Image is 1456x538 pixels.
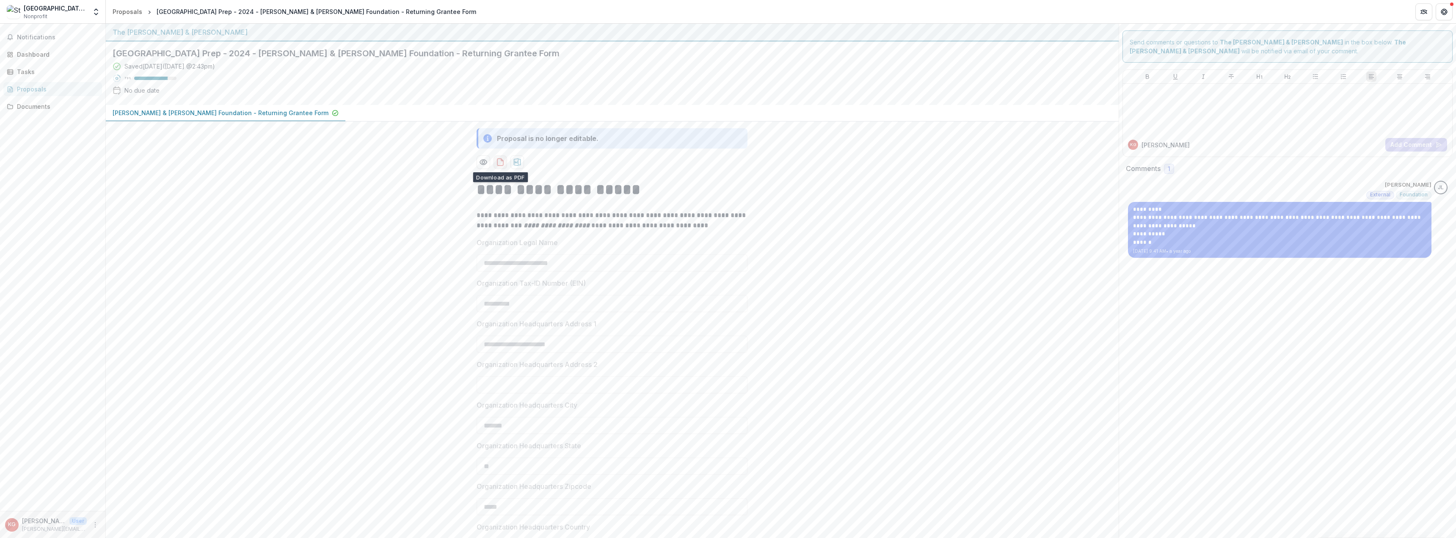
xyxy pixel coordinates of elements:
[3,99,102,113] a: Documents
[1142,141,1190,149] p: [PERSON_NAME]
[8,522,16,527] div: Kevin Golden
[124,86,160,95] div: No due date
[1170,72,1180,82] button: Underline
[17,102,95,111] div: Documents
[24,4,87,13] div: [GEOGRAPHIC_DATA] Prep
[477,237,558,248] p: Organization Legal Name
[1226,72,1236,82] button: Strike
[1436,3,1453,20] button: Get Help
[7,5,20,19] img: St. Ignatius College Prep
[22,525,87,533] p: [PERSON_NAME][EMAIL_ADDRESS][PERSON_NAME][DOMAIN_NAME]
[1370,192,1390,198] span: External
[477,441,581,451] p: Organization Headquarters State
[1385,181,1431,189] p: [PERSON_NAME]
[477,155,490,169] button: Preview b7f37ced-02cb-46f3-91cc-de6a8297f422-0.pdf
[1133,248,1426,254] p: [DATE] 9:41 AM • a year ago
[1255,72,1265,82] button: Heading 1
[1130,143,1136,147] div: Kevin Golden
[109,6,146,18] a: Proposals
[124,75,131,81] p: 79 %
[477,522,590,532] p: Organization Headquarters Country
[3,65,102,79] a: Tasks
[477,481,591,491] p: Organization Headquarters Zipcode
[477,359,598,370] p: Organization Headquarters Address 2
[24,13,47,20] span: Nonprofit
[477,278,586,288] p: Organization Tax-ID Number (EIN)
[1395,72,1405,82] button: Align Center
[1415,3,1432,20] button: Partners
[17,34,99,41] span: Notifications
[109,6,480,18] nav: breadcrumb
[1282,72,1293,82] button: Heading 2
[113,7,142,16] div: Proposals
[157,7,476,16] div: [GEOGRAPHIC_DATA] Prep - 2024 - [PERSON_NAME] & [PERSON_NAME] Foundation - Returning Grantee Form
[90,3,102,20] button: Open entity switcher
[3,82,102,96] a: Proposals
[17,67,95,76] div: Tasks
[477,319,596,329] p: Organization Headquarters Address 1
[17,85,95,94] div: Proposals
[1198,72,1208,82] button: Italicize
[90,520,100,530] button: More
[1385,138,1447,152] button: Add Comment
[1338,72,1348,82] button: Ordered List
[510,155,524,169] button: download-proposal
[124,62,215,71] div: Saved [DATE] ( [DATE] @ 2:43pm )
[1126,165,1161,173] h2: Comments
[3,47,102,61] a: Dashboard
[1142,72,1153,82] button: Bold
[1310,72,1321,82] button: Bullet List
[1400,192,1428,198] span: Foundation
[494,155,507,169] button: download-proposal
[17,50,95,59] div: Dashboard
[497,133,598,143] div: Proposal is no longer editable.
[1423,72,1433,82] button: Align Right
[3,30,102,44] button: Notifications
[22,516,66,525] p: [PERSON_NAME]
[113,108,328,117] p: [PERSON_NAME] & [PERSON_NAME] Foundation - Returning Grantee Form
[113,48,1098,58] h2: [GEOGRAPHIC_DATA] Prep - 2024 - [PERSON_NAME] & [PERSON_NAME] Foundation - Returning Grantee Form
[477,400,577,410] p: Organization Headquarters City
[1366,72,1376,82] button: Align Left
[1168,166,1170,173] span: 1
[1122,30,1453,63] div: Send comments or questions to in the box below. will be notified via email of your comment.
[69,517,87,525] p: User
[1438,185,1444,190] div: Janice Lombardo
[1220,39,1343,46] strong: The [PERSON_NAME] & [PERSON_NAME]
[113,27,1112,37] div: The [PERSON_NAME] & [PERSON_NAME]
